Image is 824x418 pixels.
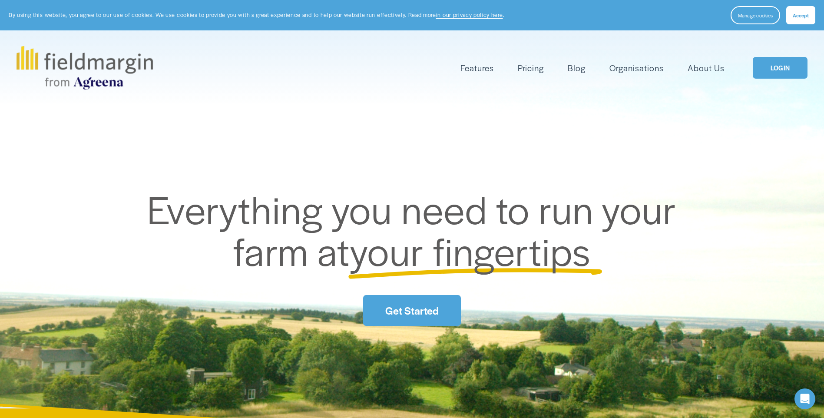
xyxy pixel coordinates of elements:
[350,223,591,277] span: your fingertips
[518,61,544,75] a: Pricing
[363,295,460,326] a: Get Started
[609,61,664,75] a: Organisations
[9,11,504,19] p: By using this website, you agree to our use of cookies. We use cookies to provide you with a grea...
[147,181,685,277] span: Everything you need to run your farm at
[568,61,586,75] a: Blog
[738,12,773,19] span: Manage cookies
[794,388,815,409] div: Open Intercom Messenger
[753,57,807,79] a: LOGIN
[460,61,494,75] a: folder dropdown
[731,6,780,24] button: Manage cookies
[460,62,494,74] span: Features
[688,61,725,75] a: About Us
[793,12,809,19] span: Accept
[436,11,503,19] a: in our privacy policy here
[786,6,815,24] button: Accept
[17,46,153,90] img: fieldmargin.com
